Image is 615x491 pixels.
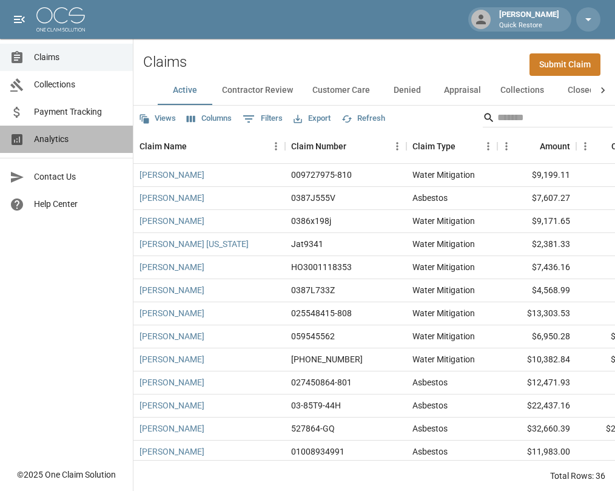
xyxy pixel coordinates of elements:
div: $12,471.93 [497,371,576,394]
button: Active [158,76,212,105]
div: 025548415-808 [291,307,352,319]
button: Menu [576,137,594,155]
button: Sort [455,138,472,155]
div: $32,660.39 [497,418,576,441]
div: $7,436.16 [497,256,576,279]
div: $10,382.84 [497,348,576,371]
div: Asbestos [412,399,448,411]
a: [PERSON_NAME] [139,445,204,458]
div: Claim Type [406,129,497,163]
div: 03-85T9-44H [291,399,341,411]
div: $2,381.33 [497,233,576,256]
button: Select columns [184,109,235,128]
div: $7,607.27 [497,187,576,210]
div: $11,983.00 [497,441,576,464]
button: Sort [523,138,540,155]
div: 0387L733Z [291,284,335,296]
div: Total Rows: 36 [550,470,605,482]
button: Views [136,109,179,128]
div: Jat9341 [291,238,323,250]
span: Payment Tracking [34,106,123,118]
div: 527864-GQ [291,422,335,435]
div: 0386x198j [291,215,331,227]
button: Menu [388,137,406,155]
p: Quick Restore [499,21,559,31]
div: Water Mitigation [412,330,475,342]
div: 027450864-801 [291,376,352,388]
h2: Claims [143,53,187,71]
span: Contact Us [34,171,123,183]
button: Denied [380,76,434,105]
div: Water Mitigation [412,284,475,296]
div: Amount [540,129,570,163]
a: [PERSON_NAME] [139,376,204,388]
div: Claim Number [291,129,346,163]
a: [PERSON_NAME] [139,353,204,365]
button: Sort [187,138,204,155]
button: Sort [346,138,363,155]
div: Water Mitigation [412,169,475,181]
button: Sort [594,138,611,155]
div: Water Mitigation [412,261,475,273]
div: Water Mitigation [412,215,475,227]
div: 0387J555V [291,192,335,204]
div: Amount [497,129,576,163]
div: Water Mitigation [412,307,475,319]
button: open drawer [7,7,32,32]
span: Claims [34,51,123,64]
a: Submit Claim [529,53,600,76]
div: Asbestos [412,445,448,458]
div: $9,199.11 [497,164,576,187]
button: Appraisal [434,76,491,105]
div: 059545562 [291,330,335,342]
div: Asbestos [412,376,448,388]
a: [PERSON_NAME] [139,169,204,181]
a: [PERSON_NAME] [139,422,204,435]
div: Asbestos [412,192,448,204]
a: [PERSON_NAME] [139,261,204,273]
div: dynamic tabs [158,76,591,105]
div: Asbestos [412,422,448,435]
a: [PERSON_NAME] [139,330,204,342]
button: Menu [267,137,285,155]
div: $4,568.99 [497,279,576,302]
button: Menu [497,137,516,155]
div: $9,171.65 [497,210,576,233]
a: [PERSON_NAME] [139,192,204,204]
button: Customer Care [303,76,380,105]
div: $22,437.16 [497,394,576,418]
div: Search [483,108,613,130]
button: Closed [554,76,608,105]
span: Collections [34,78,123,91]
div: Claim Type [412,129,455,163]
div: $6,950.28 [497,325,576,348]
img: ocs-logo-white-transparent.png [36,7,85,32]
div: [PERSON_NAME] [494,8,564,30]
a: [PERSON_NAME] [139,399,204,411]
div: Claim Number [285,129,406,163]
a: [PERSON_NAME] [139,284,204,296]
div: 01008934991 [291,445,344,458]
a: [PERSON_NAME] [US_STATE] [139,238,249,250]
button: Export [291,109,334,128]
button: Collections [491,76,554,105]
div: HO3001118353 [291,261,352,273]
a: [PERSON_NAME] [139,307,204,319]
button: Show filters [240,109,286,129]
div: Water Mitigation [412,353,475,365]
button: Menu [479,137,497,155]
div: © 2025 One Claim Solution [17,469,116,481]
span: Help Center [34,198,123,211]
div: Claim Name [139,129,187,163]
div: 01-009-044479 [291,353,363,365]
button: Contractor Review [212,76,303,105]
a: [PERSON_NAME] [139,215,204,227]
div: 009727975-810 [291,169,352,181]
span: Analytics [34,133,123,146]
button: Refresh [338,109,388,128]
div: Claim Name [133,129,285,163]
div: Water Mitigation [412,238,475,250]
div: $13,303.53 [497,302,576,325]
